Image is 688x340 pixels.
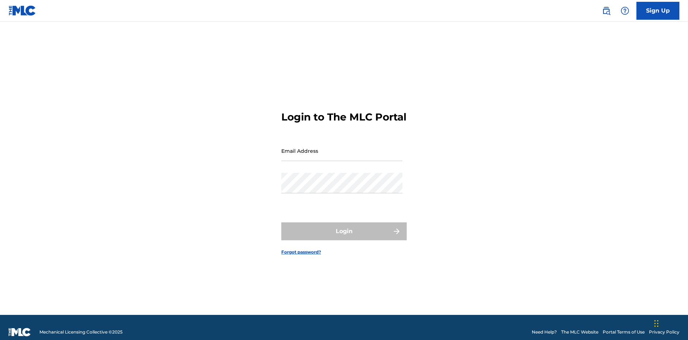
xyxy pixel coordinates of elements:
img: help [621,6,629,15]
div: Drag [654,313,659,334]
a: Public Search [599,4,613,18]
a: Privacy Policy [649,329,679,335]
div: Help [618,4,632,18]
img: logo [9,328,31,336]
a: Need Help? [532,329,557,335]
a: Forgot password? [281,249,321,255]
img: search [602,6,611,15]
a: Sign Up [636,2,679,20]
iframe: Chat Widget [652,306,688,340]
img: MLC Logo [9,5,36,16]
a: The MLC Website [561,329,598,335]
a: Portal Terms of Use [603,329,645,335]
span: Mechanical Licensing Collective © 2025 [39,329,123,335]
h3: Login to The MLC Portal [281,111,406,123]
